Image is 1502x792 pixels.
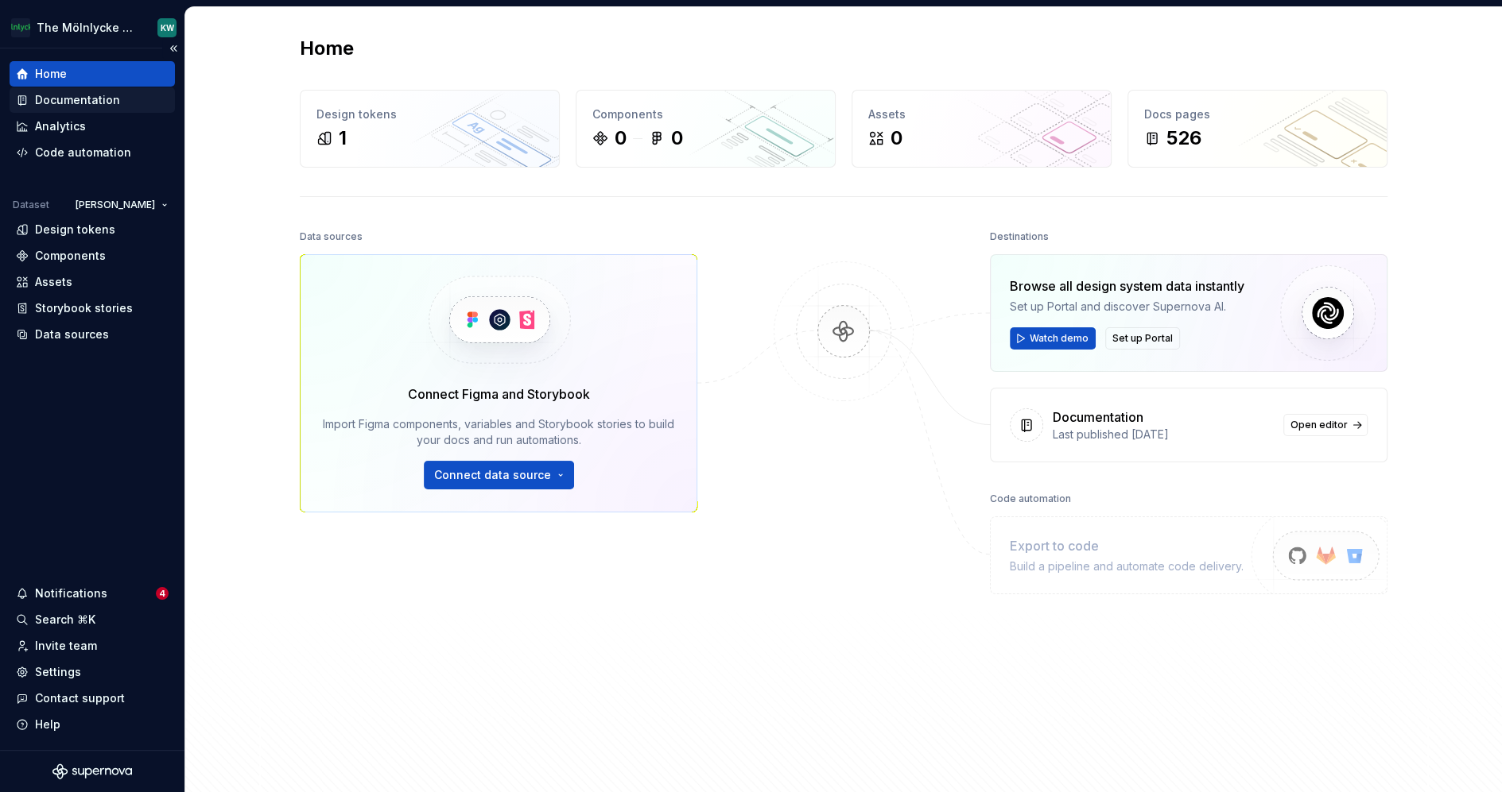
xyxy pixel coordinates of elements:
a: Design tokens [10,217,175,242]
a: Components00 [576,90,836,168]
div: Code automation [35,145,131,160]
div: Browse all design system data instantly [1010,276,1244,296]
a: Analytics [10,114,175,139]
div: Data sources [300,226,363,248]
div: Build a pipeline and automate code delivery. [1010,558,1244,574]
div: Design tokens [35,222,115,238]
button: Watch demo [1010,327,1096,350]
div: Contact support [35,690,125,706]
a: Home [10,61,175,87]
a: Docs pages526 [1127,90,1388,168]
div: 526 [1166,126,1201,151]
a: Storybook stories [10,296,175,321]
div: Data sources [35,326,109,342]
div: Help [35,717,60,732]
span: Set up Portal [1112,332,1173,345]
div: 0 [671,126,683,151]
span: [PERSON_NAME] [76,199,155,211]
button: Search ⌘K [10,607,175,632]
span: Watch demo [1030,332,1089,345]
a: Design tokens1 [300,90,560,168]
div: Import Figma components, variables and Storybook stories to build your docs and run automations. [323,416,674,448]
a: Assets [10,269,175,295]
div: Components [35,248,106,264]
div: Last published [DATE] [1053,427,1274,442]
div: Destinations [990,226,1049,248]
button: Set up Portal [1105,327,1180,350]
div: Connect Figma and Storybook [408,384,590,404]
div: Export to code [1010,536,1244,555]
button: Contact support [10,686,175,711]
a: Assets0 [852,90,1112,168]
div: 0 [891,126,902,151]
div: Set up Portal and discover Supernova AI. [1010,299,1244,315]
button: [PERSON_NAME] [68,194,175,216]
a: Invite team [10,633,175,659]
a: Open editor [1283,414,1368,436]
button: Notifications4 [10,581,175,606]
div: Notifications [35,585,107,601]
button: Connect data source [424,461,574,489]
a: Code automation [10,140,175,165]
a: Data sources [10,322,175,347]
a: Documentation [10,87,175,113]
img: 91fb9bbd-befe-470e-ae9b-8b56c3f0f44a.png [11,18,30,37]
span: Open editor [1290,419,1348,431]
div: Analytics [35,118,86,134]
a: Settings [10,659,175,685]
div: Documentation [1053,408,1143,427]
div: Dataset [13,199,49,211]
button: Collapse sidebar [162,37,184,60]
div: Code automation [990,488,1071,510]
div: Design tokens [316,106,543,122]
div: Assets [35,274,72,290]
div: Search ⌘K [35,612,95,628]
div: KW [161,21,174,34]
div: Components [592,106,819,122]
span: Connect data source [434,467,551,483]
span: 4 [156,587,169,600]
button: Help [10,712,175,737]
div: Storybook stories [35,300,133,316]
div: Home [35,66,67,82]
div: The Mölnlycke Experience [37,20,138,36]
div: 0 [615,126,627,151]
a: Components [10,243,175,269]
svg: Supernova Logo [52,763,132,779]
div: Docs pages [1144,106,1371,122]
button: The Mölnlycke ExperienceKW [3,10,181,44]
h2: Home [300,36,354,61]
div: Invite team [35,638,97,654]
div: Assets [868,106,1095,122]
div: Settings [35,664,81,680]
div: Documentation [35,92,120,108]
div: 1 [339,126,347,151]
